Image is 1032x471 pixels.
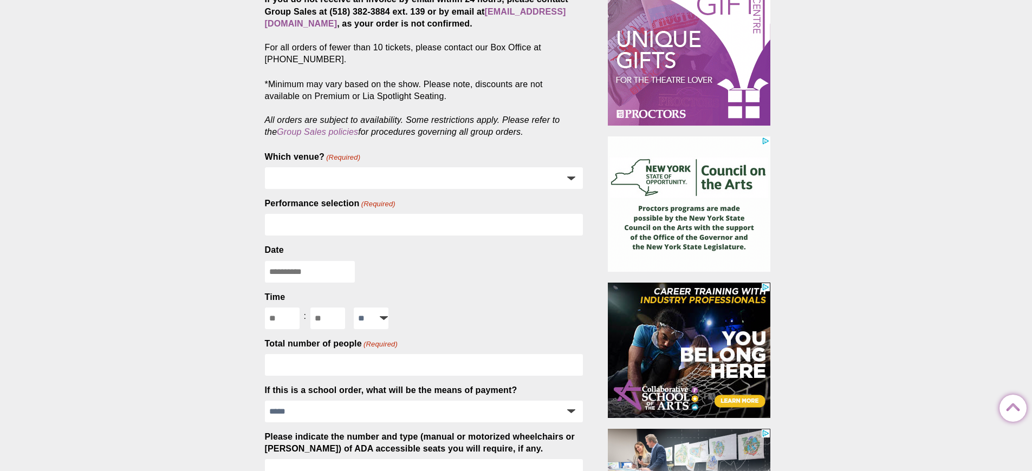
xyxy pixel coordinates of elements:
[265,338,398,350] label: Total number of people
[265,7,566,28] a: [EMAIL_ADDRESS][DOMAIN_NAME]
[265,115,560,136] em: All orders are subject to availability. Some restrictions apply. Please refer to the for procedur...
[265,78,583,138] p: *Minimum may vary based on the show. Please note, discounts are not available on Premium or Lia S...
[265,244,284,256] label: Date
[999,395,1021,417] a: Back to Top
[265,431,583,455] label: Please indicate the number and type (manual or motorized wheelchairs or [PERSON_NAME]) of ADA acc...
[265,198,395,210] label: Performance selection
[608,136,770,272] iframe: Advertisement
[362,339,398,349] span: (Required)
[265,384,517,396] label: If this is a school order, what will be the means of payment?
[608,283,770,418] iframe: Advertisement
[277,127,358,136] a: Group Sales policies
[326,153,361,162] span: (Required)
[300,308,311,325] div: :
[360,199,395,209] span: (Required)
[265,151,361,163] label: Which venue?
[265,291,285,303] legend: Time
